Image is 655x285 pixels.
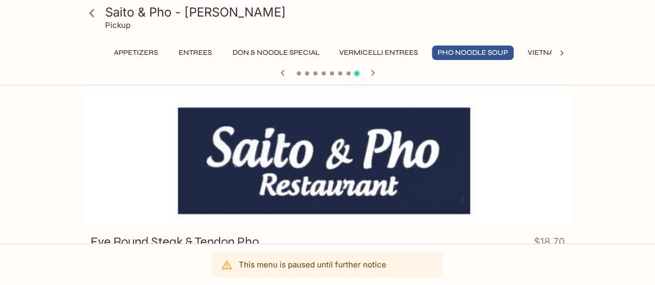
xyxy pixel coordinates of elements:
[227,46,325,60] button: Don & Noodle Special
[83,89,572,227] div: Eye Round Steak & Tendon Pho
[239,260,386,269] p: This menu is paused until further notice
[91,234,259,250] h3: Eye Round Steak & Tendon Pho
[105,4,568,20] h3: Saito & Pho - [PERSON_NAME]
[108,46,164,60] button: Appetizers
[534,234,565,254] h4: $18.70
[522,46,631,60] button: Vietnamese Sandwiches
[172,46,219,60] button: Entrees
[432,46,514,60] button: Pho Noodle Soup
[333,46,424,60] button: Vermicelli Entrees
[105,20,130,30] p: Pickup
